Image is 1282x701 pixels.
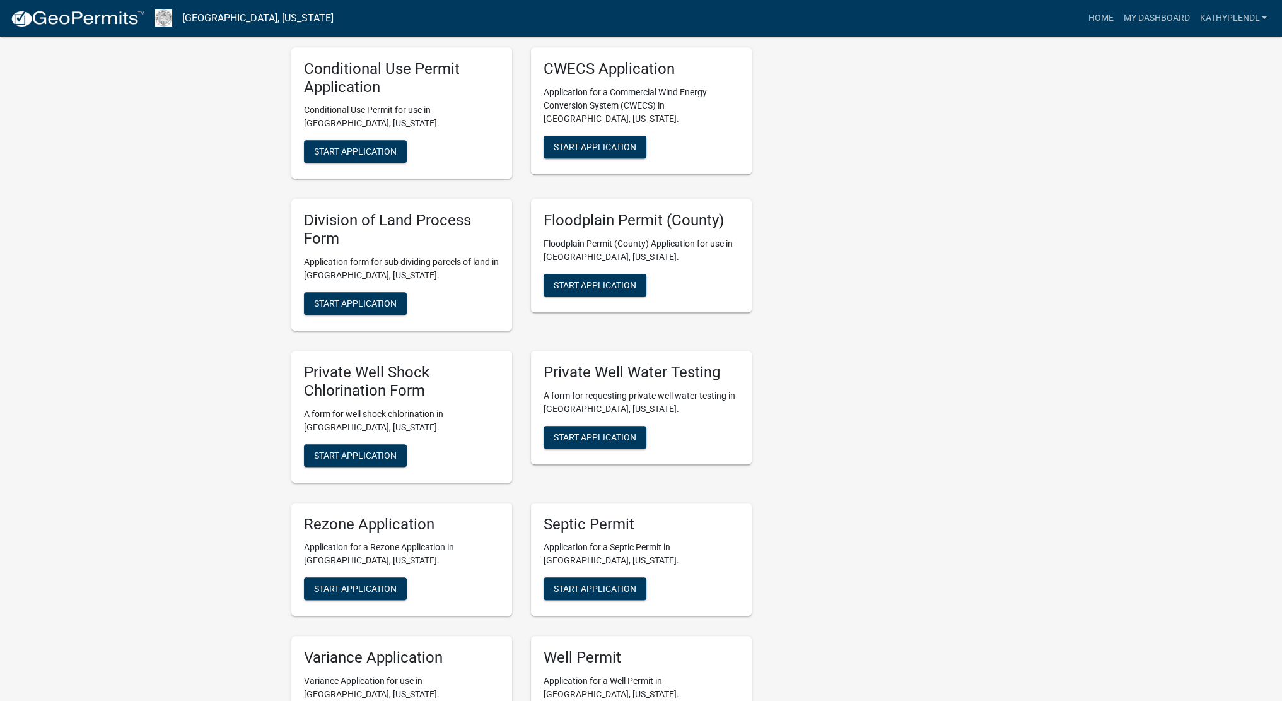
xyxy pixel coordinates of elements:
[1118,6,1194,30] a: My Dashboard
[544,363,739,382] h5: Private Well Water Testing
[554,141,636,151] span: Start Application
[554,432,636,442] span: Start Application
[554,584,636,594] span: Start Application
[314,450,397,460] span: Start Application
[155,9,172,27] img: Franklin County, Iowa
[304,363,499,400] h5: Private Well Shock Chlorination Form
[304,211,499,248] h5: Division of Land Process Form
[182,8,334,29] a: [GEOGRAPHIC_DATA], [US_STATE]
[304,577,407,600] button: Start Application
[544,515,739,534] h5: Septic Permit
[304,444,407,467] button: Start Application
[304,103,499,130] p: Conditional Use Permit for use in [GEOGRAPHIC_DATA], [US_STATE].
[304,541,499,567] p: Application for a Rezone Application in [GEOGRAPHIC_DATA], [US_STATE].
[304,292,407,315] button: Start Application
[544,541,739,567] p: Application for a Septic Permit in [GEOGRAPHIC_DATA], [US_STATE].
[304,515,499,534] h5: Rezone Application
[544,649,739,667] h5: Well Permit
[544,426,646,449] button: Start Application
[544,577,646,600] button: Start Application
[544,60,739,78] h5: CWECS Application
[304,674,499,701] p: Variance Application for use in [GEOGRAPHIC_DATA], [US_STATE].
[544,86,739,126] p: Application for a Commercial Wind Energy Conversion System (CWECS) in [GEOGRAPHIC_DATA], [US_STATE].
[544,274,646,297] button: Start Application
[544,211,739,230] h5: Floodplain Permit (County)
[1194,6,1272,30] a: KathyPlendl
[544,389,739,416] p: A form for requesting private well water testing in [GEOGRAPHIC_DATA], [US_STATE].
[314,298,397,309] span: Start Application
[554,280,636,290] span: Start Application
[1083,6,1118,30] a: Home
[304,140,407,163] button: Start Application
[314,584,397,594] span: Start Application
[314,146,397,156] span: Start Application
[304,408,499,434] p: A form for well shock chlorination in [GEOGRAPHIC_DATA], [US_STATE].
[304,256,499,282] p: Application form for sub dividing parcels of land in [GEOGRAPHIC_DATA], [US_STATE].
[544,674,739,701] p: Application for a Well Permit in [GEOGRAPHIC_DATA], [US_STATE].
[544,237,739,264] p: Floodplain Permit (County) Application for use in [GEOGRAPHIC_DATA], [US_STATE].
[304,649,499,667] h5: Variance Application
[304,60,499,97] h5: Conditional Use Permit Application
[544,136,646,158] button: Start Application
